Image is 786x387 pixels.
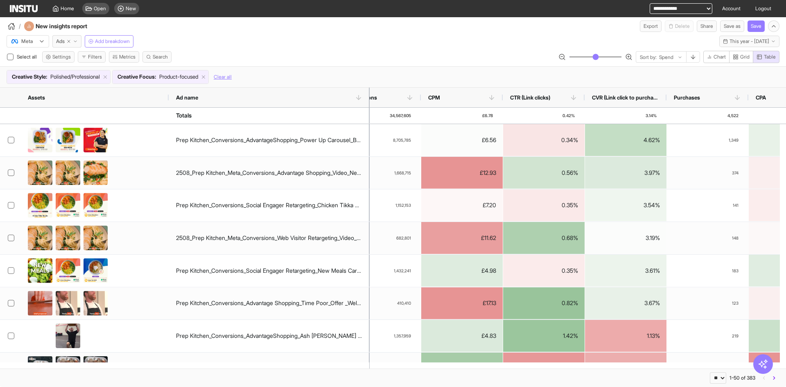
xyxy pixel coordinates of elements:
[42,51,75,63] button: Settings
[19,22,21,30] span: /
[674,94,700,101] span: Purchases
[733,197,739,213] span: 141
[126,5,136,12] span: New
[176,328,362,344] div: Prep Kitchen_Conversions_AdvantageShopping_Ash [PERSON_NAME] Trick Shot_Brand Copy_Welcome Offer ...
[510,94,550,101] span: CTR (Link clicks)
[503,88,585,107] div: CTR (Link clicks)
[697,20,717,32] button: Share
[153,54,168,60] span: Search
[394,165,411,181] span: 1,668,715
[730,38,769,45] span: This year - [DATE]
[753,51,779,63] button: Table
[28,94,45,101] span: Assets
[748,20,765,32] button: Save
[503,320,585,352] div: 1.42%
[729,132,739,148] span: 1,349
[732,328,739,344] span: 219
[397,295,411,311] span: 410,410
[176,132,362,148] div: Prep Kitchen_Conversions_AdvantageShopping_Power Up Carousel_Brand Copy_Welcome Offer Code 35%
[52,54,71,60] span: Settings
[176,165,362,181] div: 2508_Prep Kitchen_Meta_Conversions_Advantage Shopping_Video_New Meals_None_Chicken Alfredo_Offer ...
[646,108,657,123] span: 3.14%
[732,263,739,279] span: 183
[740,54,750,60] span: Grid
[730,375,755,381] div: 1-50 of 383
[585,222,666,254] div: 3.19%
[12,73,47,81] span: Creative Style :
[393,132,411,148] span: 8,705,785
[169,88,370,107] div: Ad name
[176,108,192,123] div: Totals
[665,20,693,32] span: You cannot delete a preset report.
[503,287,585,319] div: 0.82%
[585,189,666,221] div: 3.54%
[109,51,139,63] button: Metrics
[7,21,21,31] button: /
[503,222,585,254] div: 0.68%
[339,88,421,107] div: Impressions
[729,51,753,63] button: Grid
[94,5,106,12] span: Open
[36,22,109,30] h4: New insights report
[585,287,666,319] div: 3.67%
[393,360,411,377] span: 2,786,585
[176,360,362,377] div: 2508_Prep Kitchen_Meta_Awareness_Broad Audience_Video_Ambassador_AJ_Show Off_Brand Copy
[503,255,585,287] div: 0.35%
[585,157,666,189] div: 3.97%
[50,73,100,81] span: Polished/Professional
[390,108,411,123] span: 34,567,605
[176,230,362,246] div: 2508_Prep Kitchen_Meta_Conversions_Web Visitor Retargeting_Video_New Meals_None_Chicken Alfredo_O...
[732,165,739,181] span: 374
[719,36,779,47] button: This year - [DATE]
[592,94,659,101] span: CVR (Link click to purchase)
[421,88,503,107] div: CPM
[10,5,38,12] img: Logo
[734,360,739,377] span: 33
[666,88,748,107] div: Purchases
[421,353,503,385] div: £2.11
[159,73,198,81] span: Product-focused
[714,54,726,60] span: Chart
[585,255,666,287] div: 3.61%
[61,5,74,12] span: Home
[562,108,575,123] span: 0.42%
[395,197,411,213] span: 1,152,153
[421,287,503,319] div: £17.13
[421,222,503,254] div: £11.62
[7,70,110,84] div: Creative Style:Polished/Professional
[503,353,585,385] div: 0.09%
[703,51,730,63] button: Chart
[396,230,411,246] span: 682,801
[732,230,739,246] span: 148
[764,54,776,60] span: Table
[176,197,362,213] div: Prep Kitchen_Conversions_Social Engager Retargeting_Chicken Tikka Stats_Brand Copy_Welcome Offer ...
[142,51,172,63] button: Search
[394,328,411,344] span: 1,357,959
[585,353,666,385] div: 1.26%
[52,35,81,48] button: Ads
[732,295,739,311] span: 123
[503,157,585,189] div: 0.56%
[85,35,133,48] button: Add breakdown
[585,124,666,156] div: 4.62%
[421,124,503,156] div: £6.56
[24,21,109,31] div: New insights report
[727,108,739,123] span: 4,522
[214,70,232,84] button: Clear all
[78,51,106,63] button: Filters
[585,88,666,107] div: CVR (Link click to purchase)
[394,263,411,279] span: 1,432,241
[640,54,657,61] span: Sort by:
[756,94,766,101] span: CPA
[720,20,744,32] button: Save as
[176,295,362,311] div: Prep Kitchen_Conversions_Advantage Shopping_Time Poor_Offer _Welcome Offer Code 50%
[585,320,666,352] div: 1.13%
[95,38,130,45] span: Add breakdown
[421,189,503,221] div: £7.20
[482,108,493,123] span: £6.78
[56,38,65,45] span: Ads
[503,124,585,156] div: 0.34%
[428,94,440,101] span: CPM
[17,54,38,60] span: Select all
[176,94,198,101] span: Ad name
